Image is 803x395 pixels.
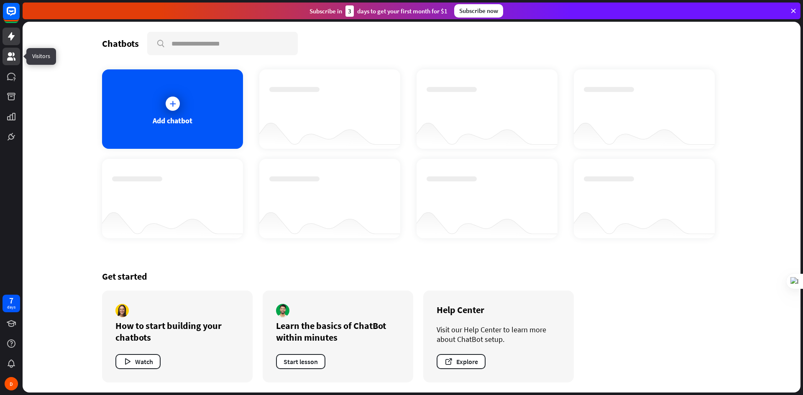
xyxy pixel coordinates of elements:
[454,4,503,18] div: Subscribe now
[5,377,18,390] div: D
[437,304,560,316] div: Help Center
[276,354,325,369] button: Start lesson
[437,325,560,344] div: Visit our Help Center to learn more about ChatBot setup.
[115,304,129,317] img: author
[309,5,448,17] div: Subscribe in days to get your first month for $1
[115,320,239,343] div: How to start building your chatbots
[102,270,721,282] div: Get started
[345,5,354,17] div: 3
[3,295,20,312] a: 7 days
[7,304,15,310] div: days
[437,354,486,369] button: Explore
[153,116,192,125] div: Add chatbot
[276,304,289,317] img: author
[276,320,400,343] div: Learn the basics of ChatBot within minutes
[7,3,32,28] button: Open LiveChat chat widget
[115,354,161,369] button: Watch
[9,297,13,304] div: 7
[102,38,139,49] div: Chatbots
